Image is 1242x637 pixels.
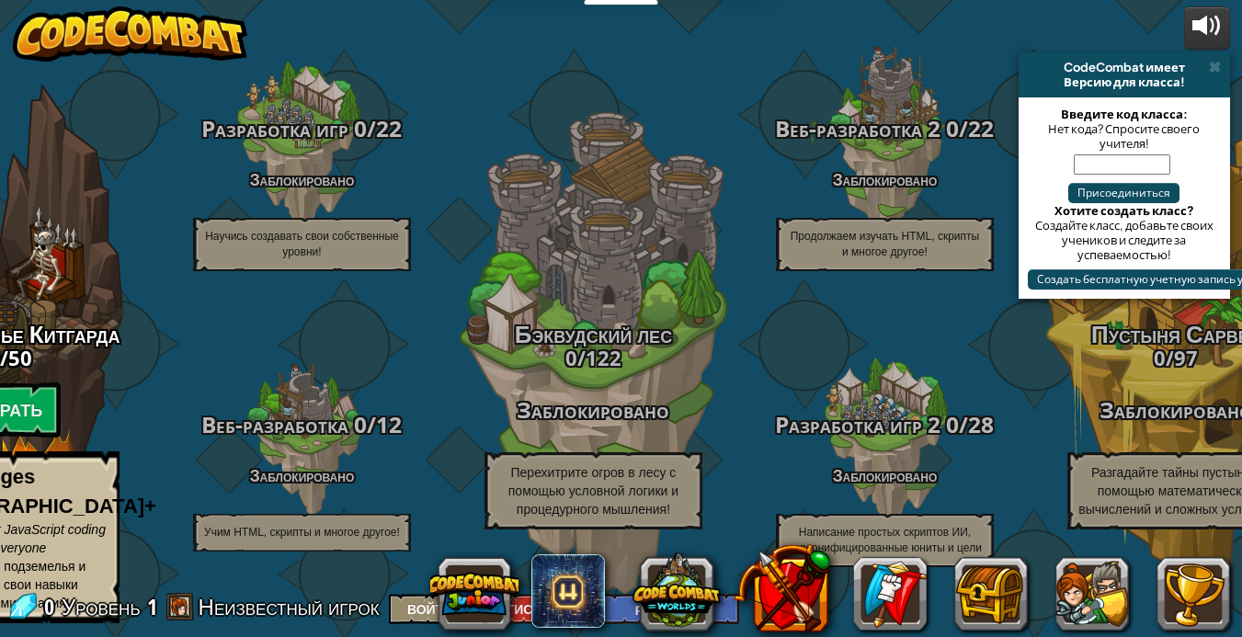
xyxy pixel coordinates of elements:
[739,117,1031,142] h3: /
[586,344,621,371] span: 122
[1184,6,1230,50] button: Регулировать громкость
[968,409,994,439] span: 28
[199,592,380,621] span: Неизвестный игрок
[156,467,448,484] h4: Заблокировано
[1174,344,1198,371] span: 97
[8,344,32,371] span: 50
[13,6,248,62] img: CodeCombat - Learn how to code by playing a game
[62,592,141,622] span: Уровень
[515,317,672,350] span: Бэквудский лес
[376,409,402,439] span: 12
[968,113,994,143] span: 22
[1028,218,1221,262] div: Создайте класс, добавьте своих учеников и следите за успеваемостью!
[204,526,400,539] span: Учим HTML, скрипты и многое другое!
[147,592,157,621] span: 1
[791,230,979,258] span: Продолжаем изучать HTML, скрипты и многое другое!
[775,113,940,143] span: Веб-разработка 2
[565,344,577,371] span: 0
[201,409,348,439] span: Веб-разработка
[1026,60,1223,74] div: CodeCombat имеет
[44,592,60,621] span: 0
[1028,121,1221,151] div: Нет кода? Спросите своего учителя!
[1028,203,1221,218] div: Хотите создать класс?
[1028,107,1221,121] div: Введите код класса:
[448,398,739,423] h3: Заблокировано
[156,171,448,188] h4: Заблокировано
[201,113,348,143] span: Разработка игр
[739,413,1031,438] h3: /
[788,526,982,554] span: Написание простых скриптов ИИ, персонифицированные юниты и цели
[940,409,959,439] span: 0
[448,347,739,369] h3: /
[156,117,448,142] h3: /
[348,113,367,143] span: 0
[940,113,959,143] span: 0
[156,413,448,438] h3: /
[1026,74,1223,89] div: Версию для класса!
[739,171,1031,188] h4: Заблокировано
[739,467,1031,484] h4: Заблокировано
[376,113,402,143] span: 22
[508,465,678,517] span: Перехитрите огров в лесу с помощью условной логики и процедурного мышления!
[1154,344,1166,371] span: 0
[389,594,472,624] button: Войти
[205,230,399,258] span: Научись создавать свои собственные уровни!
[348,409,367,439] span: 0
[1068,183,1179,203] button: Присоединиться
[775,409,940,439] span: Разработка игр 2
